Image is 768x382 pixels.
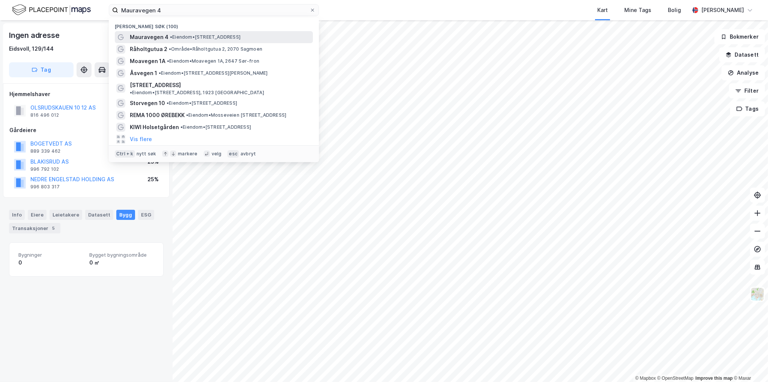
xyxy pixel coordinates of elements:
span: Eiendom • Moavegen 1A, 2647 Sør-fron [167,58,259,64]
div: 0 [18,258,83,267]
span: Eiendom • [STREET_ADDRESS][PERSON_NAME] [159,70,268,76]
a: Improve this map [696,376,733,381]
span: REMA 1000 ØREBEKK [130,111,185,120]
span: Område • Råholtgutua 2, 2070 Sagmoen [169,46,262,52]
div: 816 496 012 [30,112,59,118]
span: • [186,112,188,118]
div: 996 803 317 [30,184,60,190]
input: Søk på adresse, matrikkel, gårdeiere, leietakere eller personer [118,5,310,16]
button: Bokmerker [714,29,765,44]
span: KIWI Holsetgården [130,123,179,132]
span: • [167,58,169,64]
span: Råholtgutua 2 [130,45,167,54]
div: markere [178,151,197,157]
span: • [180,124,183,130]
button: Vis flere [130,135,152,144]
span: • [167,100,169,106]
span: Eiendom • Mosseveien [STREET_ADDRESS] [186,112,286,118]
div: ESG [138,210,154,220]
div: Info [9,210,25,220]
img: logo.f888ab2527a4732fd821a326f86c7f29.svg [12,3,91,17]
div: 0 ㎡ [89,258,154,267]
span: Mauravegen 4 [130,33,168,42]
div: 25% [147,175,159,184]
button: Tag [9,62,74,77]
div: Bolig [668,6,681,15]
span: Eiendom • [STREET_ADDRESS], 1923 [GEOGRAPHIC_DATA] [130,90,264,96]
span: Bygninger [18,252,83,258]
div: [PERSON_NAME] [701,6,744,15]
span: Åsvegen 1 [130,69,157,78]
div: velg [212,151,222,157]
span: • [159,70,161,76]
div: Ingen adresse [9,29,61,41]
button: Filter [729,83,765,98]
div: 5 [50,224,57,232]
div: Ctrl + k [115,150,135,158]
span: • [130,90,132,95]
span: • [169,46,171,52]
div: Hjemmelshaver [9,90,163,99]
div: [PERSON_NAME] søk (100) [109,18,319,31]
button: Tags [730,101,765,116]
span: Bygget bygningsområde [89,252,154,258]
span: Eiendom • [STREET_ADDRESS] [180,124,251,130]
span: Eiendom • [STREET_ADDRESS] [167,100,237,106]
button: Analyse [721,65,765,80]
div: Bygg [116,210,135,220]
div: Eiere [28,210,47,220]
span: Eiendom • [STREET_ADDRESS] [170,34,240,40]
div: avbryt [240,151,256,157]
div: Gårdeiere [9,126,163,135]
div: Eidsvoll, 129/144 [9,44,54,53]
div: Datasett [85,210,113,220]
span: Moavegen 1A [130,57,165,66]
div: Leietakere [50,210,82,220]
div: 889 339 462 [30,148,60,154]
button: Datasett [719,47,765,62]
span: • [170,34,172,40]
span: [STREET_ADDRESS] [130,81,181,90]
iframe: Chat Widget [730,346,768,382]
span: Storvegen 10 [130,99,165,108]
div: esc [227,150,239,158]
div: 996 792 102 [30,166,59,172]
div: Kart [597,6,608,15]
a: OpenStreetMap [657,376,694,381]
div: nytt søk [137,151,156,157]
img: Z [750,287,765,301]
div: Mine Tags [624,6,651,15]
div: Transaksjoner [9,223,60,233]
a: Mapbox [635,376,656,381]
